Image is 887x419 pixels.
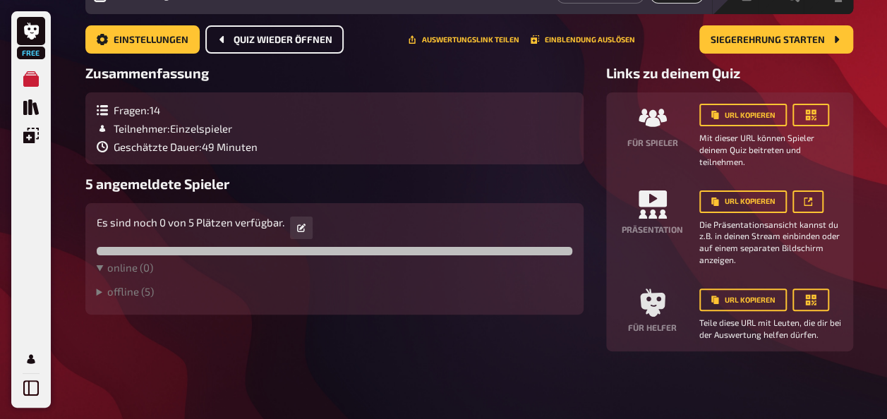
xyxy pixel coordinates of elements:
[17,121,45,150] a: Einblendungen
[622,224,683,234] h4: Präsentation
[699,132,842,167] small: Mit dieser URL können Spieler deinem Quiz beitreten und teilnehmen.
[699,25,853,54] button: Siegerehrung starten
[97,104,258,116] div: Fragen : 14
[606,65,853,81] h3: Links zu deinem Quiz
[17,93,45,121] a: Quiz Sammlung
[699,190,787,213] button: URL kopieren
[114,35,188,45] span: Einstellungen
[85,65,584,81] h3: Zusammenfassung
[699,219,842,266] small: Die Präsentationsansicht kannst du z.B. in deinen Stream einbinden oder auf einem separaten Bilds...
[18,49,44,57] span: Free
[408,35,519,44] button: Teile diese URL mit Leuten, die dir bei der Auswertung helfen dürfen.
[627,138,678,147] h4: Für Spieler
[97,261,572,274] summary: online (0)
[17,65,45,93] a: Meine Quizze
[628,322,677,332] h4: Für Helfer
[97,214,284,231] p: Es sind noch 0 von 5 Plätzen verfügbar.
[711,35,825,45] span: Siegerehrung starten
[205,25,344,54] button: Quiz wieder öffnen
[114,122,232,135] span: Teilnehmer : Einzelspieler
[699,104,787,126] button: URL kopieren
[85,176,584,192] h3: 5 angemeldete Spieler
[531,35,635,44] button: Einblendung auslösen
[85,25,200,54] a: Einstellungen
[97,285,572,298] summary: offline (5)
[699,289,787,311] button: URL kopieren
[17,345,45,373] a: Mein Konto
[699,317,842,341] small: Teile diese URL mit Leuten, die dir bei der Auswertung helfen dürfen.
[234,35,332,45] span: Quiz wieder öffnen
[114,140,258,153] span: Geschätzte Dauer : 49 Minuten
